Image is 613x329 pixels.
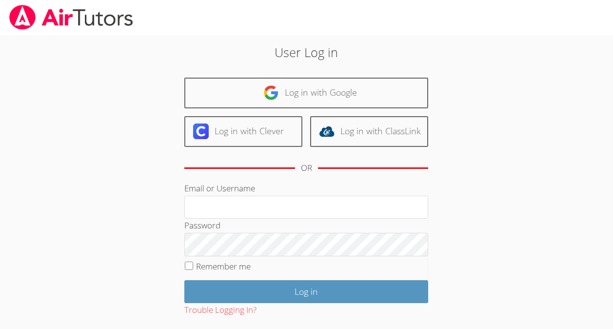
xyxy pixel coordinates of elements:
img: classlink-logo-d6bb404cc1216ec64c9a2012d9dc4662098be43eaf13dc465df04b49fa7ab582.svg [319,123,335,139]
button: Trouble Logging In? [184,303,257,317]
a: Log in with Clever [184,116,302,147]
label: Email or Username [184,183,255,194]
a: Log in with ClassLink [310,116,428,147]
img: clever-logo-6eab21bc6e7a338710f1a6ff85c0baf02591cd810cc4098c63d3a4b26e2feb20.svg [193,123,209,139]
div: OR [301,161,312,175]
img: airtutors_banner-c4298cdbf04f3fff15de1276eac7730deb9818008684d7c2e4769d2f7ddbe033.png [8,5,134,30]
input: Log in [184,280,428,303]
img: google-logo-50288ca7cdecda66e5e0955fdab243c47b7ad437acaf1139b6f446037453330a.svg [263,85,279,101]
label: Remember me [196,261,251,272]
label: Password [184,220,220,231]
h2: User Log in [141,43,472,62]
a: Log in with Google [184,78,428,108]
